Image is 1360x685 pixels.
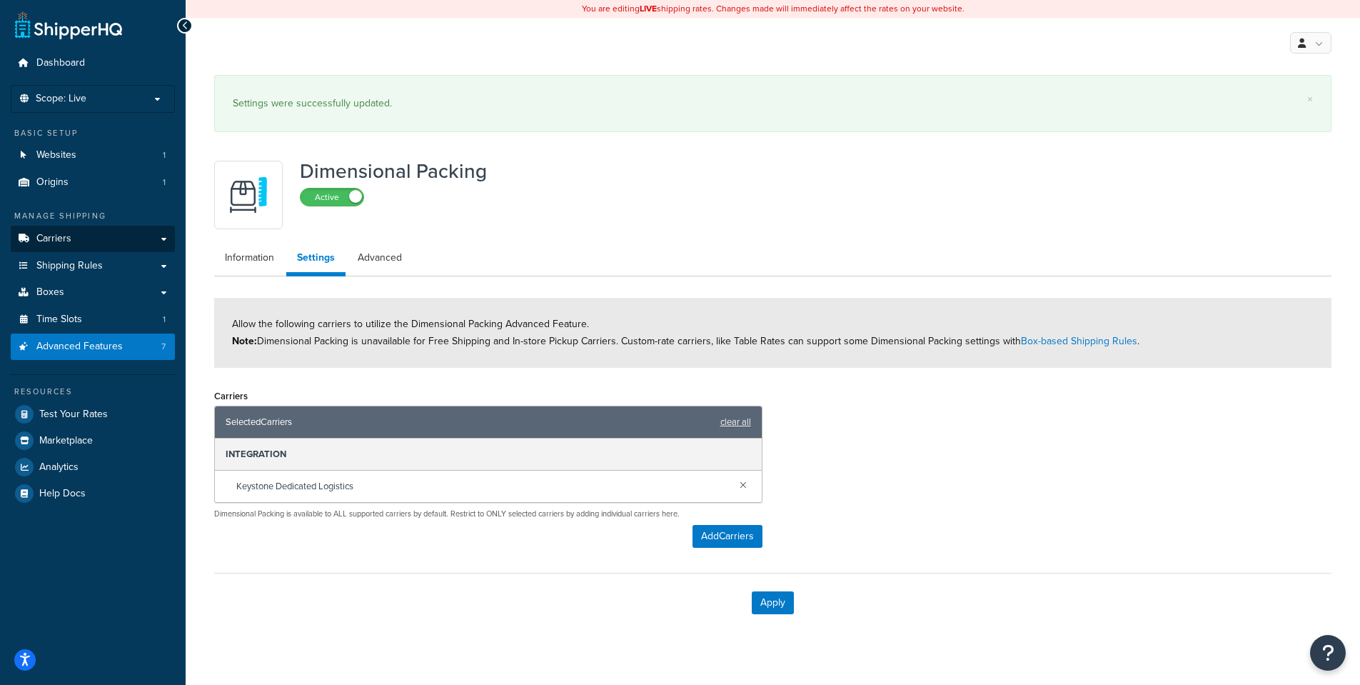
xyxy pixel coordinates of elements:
span: Advanced Features [36,341,123,353]
div: INTEGRATION [215,439,762,471]
li: Time Slots [11,306,175,333]
span: Analytics [39,461,79,474]
span: 1 [163,314,166,326]
div: Settings were successfully updated. [233,94,1313,114]
span: Time Slots [36,314,82,326]
span: Dashboard [36,57,85,69]
a: Advanced [347,244,413,272]
label: Active [301,189,363,206]
label: Carriers [214,391,248,401]
li: Advanced Features [11,334,175,360]
span: Help Docs [39,488,86,500]
a: Origins1 [11,169,175,196]
li: Origins [11,169,175,196]
a: Websites1 [11,142,175,169]
h1: Dimensional Packing [300,161,487,182]
a: Test Your Rates [11,401,175,427]
span: Shipping Rules [36,260,103,272]
a: Analytics [11,454,175,480]
a: Advanced Features7 [11,334,175,360]
a: Boxes [11,279,175,306]
a: × [1307,94,1313,105]
a: Carriers [11,226,175,252]
a: Help Docs [11,481,175,506]
span: 7 [161,341,166,353]
strong: Note: [232,334,257,349]
span: Websites [36,149,76,161]
button: Apply [752,591,794,614]
a: Information [214,244,285,272]
a: clear all [720,412,751,432]
span: Selected Carriers [226,412,292,432]
span: Marketplace [39,435,93,447]
span: Carriers [36,233,71,245]
div: Manage Shipping [11,210,175,222]
p: Dimensional Packing is available to ALL supported carriers by default. Restrict to ONLY selected ... [214,509,762,519]
a: Shipping Rules [11,253,175,279]
a: Time Slots1 [11,306,175,333]
span: Scope: Live [36,93,86,105]
span: Boxes [36,286,64,299]
a: Marketplace [11,428,175,454]
button: AddCarriers [692,525,762,548]
div: Basic Setup [11,127,175,139]
img: DTVBYsAAAAAASUVORK5CYII= [223,170,273,220]
button: Open Resource Center [1310,635,1346,671]
b: LIVE [640,2,657,15]
span: Keystone Dedicated Logistics [236,476,353,496]
span: 1 [163,176,166,189]
span: Test Your Rates [39,409,108,421]
span: Allow the following carriers to utilize the Dimensional Packing Advanced Feature. Dimensional Pac... [232,316,1139,349]
a: Box-based Shipping Rules [1021,334,1137,349]
a: Settings [286,244,346,276]
a: Dashboard [11,50,175,76]
span: Origins [36,176,69,189]
div: Resources [11,386,175,398]
span: 1 [163,149,166,161]
li: Websites [11,142,175,169]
